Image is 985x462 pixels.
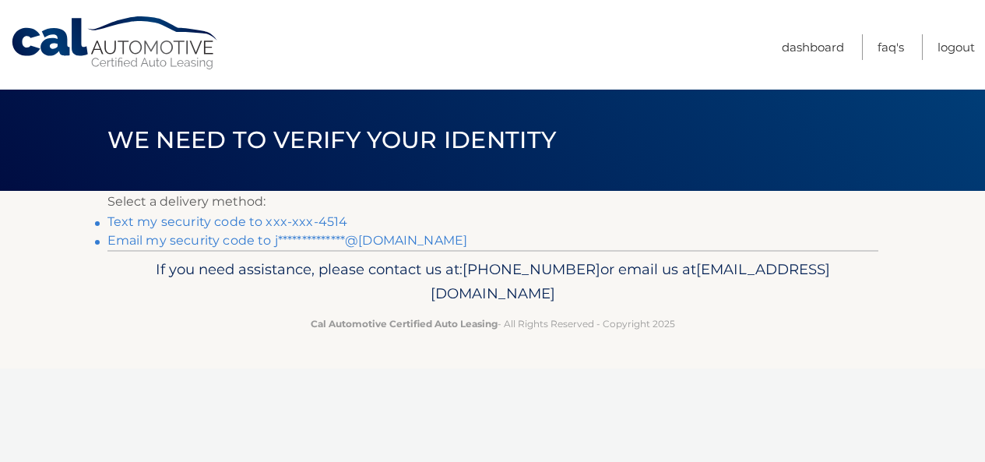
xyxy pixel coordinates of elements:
[782,34,844,60] a: Dashboard
[311,318,498,330] strong: Cal Automotive Certified Auto Leasing
[107,125,557,154] span: We need to verify your identity
[878,34,904,60] a: FAQ's
[118,257,868,307] p: If you need assistance, please contact us at: or email us at
[938,34,975,60] a: Logout
[107,191,878,213] p: Select a delivery method:
[463,260,600,278] span: [PHONE_NUMBER]
[118,316,868,332] p: - All Rights Reserved - Copyright 2025
[107,214,348,229] a: Text my security code to xxx-xxx-4514
[10,16,220,71] a: Cal Automotive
